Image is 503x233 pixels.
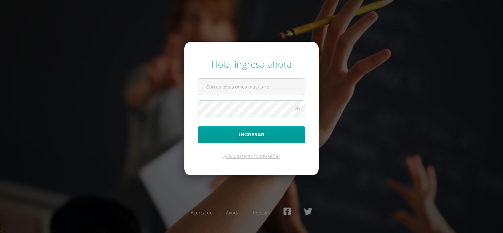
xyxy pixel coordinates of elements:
a: ¿Olvidaste tu contraseña? [223,153,280,159]
a: Acerca de [191,209,213,216]
a: Presskit [253,209,270,216]
a: Ayuda [226,209,240,216]
input: Correo electrónico o usuario [198,79,305,95]
div: Hola, ingresa ahora [198,58,305,70]
button: Ingresar [198,126,305,143]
